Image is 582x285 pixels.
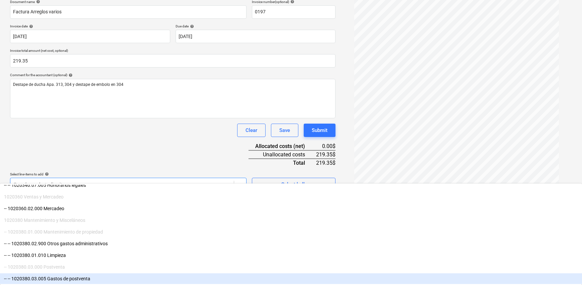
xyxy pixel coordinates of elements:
div: Widget de chat [549,253,582,285]
div: Select bulk [281,180,306,189]
div: Clear [246,126,257,135]
button: Select bulk [252,178,335,191]
input: Document name [10,5,247,19]
p: Invoice total amount (net cost, optional) [10,48,335,54]
div: Invoice date [10,24,170,28]
input: Invoice total amount (net cost, optional) [10,54,335,67]
div: Due date [176,24,336,28]
div: Select line-items to add [10,172,247,176]
span: help [28,24,33,28]
div: 0.00$ [316,142,335,150]
div: Save [279,126,290,135]
button: Clear [237,124,266,137]
input: Due date not specified [176,30,336,43]
div: Submit [312,126,327,135]
span: help [43,172,49,176]
div: 219.35$ [316,159,335,167]
span: help [189,24,194,28]
iframe: Chat Widget [549,253,582,285]
input: Invoice number [252,5,335,19]
span: Destape de ducha Apa. 313, 304 y destape de embolo en 304 [13,82,123,87]
div: Unallocated costs [249,150,316,159]
div: Total [249,159,316,167]
div: Comment for the accountant (optional) [10,73,335,77]
div: Allocated costs (net) [249,142,316,150]
button: Submit [304,124,335,137]
div: 219.35$ [316,150,335,159]
span: help [67,73,73,77]
input: Invoice date not specified [10,30,170,43]
button: Save [271,124,298,137]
